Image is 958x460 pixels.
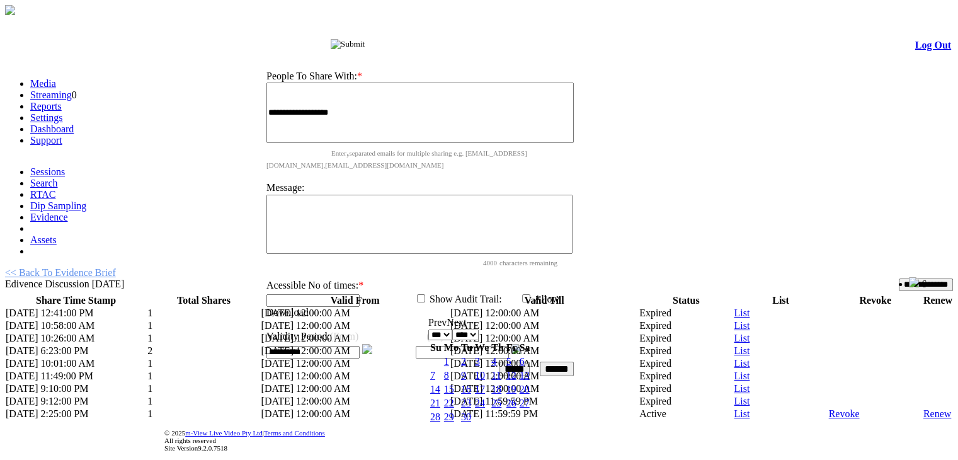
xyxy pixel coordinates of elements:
td: [DATE] 11:59:59 PM [450,395,639,408]
a: 2 [461,356,466,367]
a: 27 [520,398,530,408]
span: Saturday [520,342,530,353]
th: Total Shares [147,294,260,307]
th: Share Time Stamp [5,294,147,307]
td: 1 [147,332,260,345]
td: 1 [147,382,260,395]
td: [DATE] 12:41:00 PM [5,307,147,319]
img: bell25.png [909,277,919,287]
a: 13 [520,370,530,381]
a: 16 [461,384,471,394]
a: Assets [30,234,57,245]
td: 1 [147,370,260,382]
td: [DATE] 6:23:00 PM [5,345,147,357]
a: 23 [461,398,471,408]
td: 1 [147,357,260,370]
td: [DATE] 9:10:00 PM [5,382,147,395]
th: Valid From [261,294,450,307]
td: [DATE] 12:00:00 AM [450,370,639,382]
td: [DATE] 12:00:00 AM [450,345,639,357]
a: Renew [923,408,951,419]
a: Reports [30,101,62,112]
td: 1 [147,307,260,319]
span: Monday [444,342,459,353]
td: 1 [147,319,260,332]
a: 20 [520,384,530,394]
td: Expired [639,319,733,332]
td: [DATE] 12:00:00 AM [261,408,450,420]
td: Expired [639,357,733,370]
a: List [734,320,750,331]
a: Streaming [30,89,72,100]
td: [DATE] 12:00:00 AM [261,382,450,395]
a: 11 [491,370,501,381]
a: 29 [444,411,454,422]
span: Edivence Discussion [DATE] [5,279,124,289]
span: Tuesday [461,342,472,353]
td: [DATE] 12:00:00 AM [450,382,639,395]
td: [DATE] 12:00:00 AM [261,370,450,382]
a: List [734,408,750,419]
a: 26 [506,398,516,408]
span: Sunday [430,342,442,353]
a: List [734,345,750,356]
a: 4 [491,356,496,367]
th: Revoke [828,294,923,307]
a: 14 [430,384,440,394]
a: Log Out [915,40,951,50]
td: 1 [147,408,260,420]
a: 15 [444,384,454,394]
td: [DATE] 12:00:00 AM [261,345,450,357]
a: 22 [444,398,454,408]
a: Revoke [829,408,860,419]
a: List [734,371,750,381]
td: 2 [147,345,260,357]
td: [DATE] 12:00:00 AM [261,395,450,408]
a: 19 [506,384,516,394]
a: 6 [520,356,525,367]
a: 10 [475,370,485,381]
a: 8 [444,370,449,381]
td: [DATE] 11:49:00 PM [5,370,147,382]
td: [DATE] 12:00:00 AM [450,307,639,319]
a: Media [30,78,56,89]
span: 6 [921,279,927,289]
a: 24 [475,398,485,408]
th: List [733,294,828,307]
td: [DATE] 9:12:00 PM [5,395,147,408]
a: 28 [430,411,440,422]
td: [DATE] 12:00:00 AM [450,319,639,332]
a: 25 [491,398,501,408]
td: Expired [639,307,733,319]
td: [DATE] 12:00:00 AM [261,332,450,345]
select: Select month [428,330,452,340]
a: List [734,383,750,394]
a: 12 [506,370,516,381]
span: Friday [506,342,517,353]
td: [DATE] 12:00:00 AM [450,332,639,345]
a: 1 [444,356,449,367]
td: [DATE] 10:58:00 AM [5,319,147,332]
a: 3 [475,356,480,367]
a: Sessions [30,166,65,177]
td: Expired [639,382,733,395]
td: Expired [639,370,733,382]
a: 21 [430,398,440,408]
a: Evidence [30,212,68,222]
a: Prev [428,317,447,328]
div: © 2025 | All rights reserved [164,429,951,452]
span: Welcome, Nav Alchi design (Administrator) [739,278,884,287]
td: [DATE] 11:59:59 PM [450,408,639,420]
a: List [734,358,750,369]
a: RTAC [30,189,55,200]
td: [DATE] 12:00:00 AM [261,319,450,332]
td: [DATE] 12:00:00 AM [261,357,450,370]
a: List [734,333,750,343]
a: 18 [491,384,501,394]
span: 9.2.0.7518 [198,444,227,452]
a: 17 [475,384,485,394]
a: 7 [430,370,435,381]
a: 5 [506,356,511,367]
a: Terms and Conditions [264,429,325,437]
